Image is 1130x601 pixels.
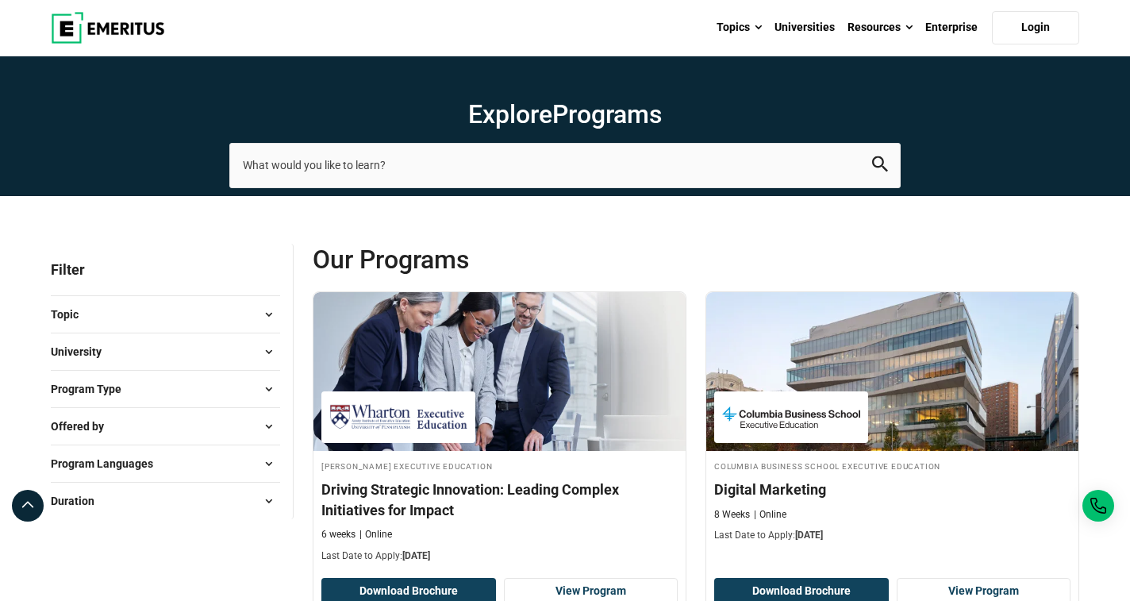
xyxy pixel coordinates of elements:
[795,530,823,541] span: [DATE]
[229,98,901,130] h1: Explore
[51,455,166,472] span: Program Languages
[229,143,901,187] input: search-page
[754,508,786,522] p: Online
[872,160,888,175] a: search
[313,292,686,451] img: Driving Strategic Innovation: Leading Complex Initiatives for Impact | Online Digital Transformat...
[402,550,430,561] span: [DATE]
[51,302,280,326] button: Topic
[51,343,114,360] span: University
[329,399,467,435] img: Wharton Executive Education
[313,292,686,571] a: Digital Transformation Course by Wharton Executive Education - September 10, 2025 Wharton Executi...
[51,380,134,398] span: Program Type
[359,528,392,541] p: Online
[722,399,860,435] img: Columbia Business School Executive Education
[51,489,280,513] button: Duration
[51,414,280,438] button: Offered by
[51,306,91,323] span: Topic
[714,508,750,522] p: 8 Weeks
[714,459,1070,472] h4: Columbia Business School Executive Education
[321,459,678,472] h4: [PERSON_NAME] Executive Education
[321,480,678,519] h4: Driving Strategic Innovation: Leading Complex Initiatives for Impact
[552,99,662,129] span: Programs
[992,11,1079,44] a: Login
[714,480,1070,499] h4: Digital Marketing
[321,528,356,541] p: 6 weeks
[51,418,117,435] span: Offered by
[51,452,280,476] button: Program Languages
[714,529,1070,542] p: Last Date to Apply:
[51,340,280,364] button: University
[313,244,696,275] span: Our Programs
[51,377,280,401] button: Program Type
[321,549,678,563] p: Last Date to Apply:
[706,292,1078,551] a: Digital Marketing Course by Columbia Business School Executive Education - September 11, 2025 Col...
[51,492,107,510] span: Duration
[872,156,888,175] button: search
[706,292,1078,451] img: Digital Marketing | Online Digital Marketing Course
[51,244,280,295] p: Filter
